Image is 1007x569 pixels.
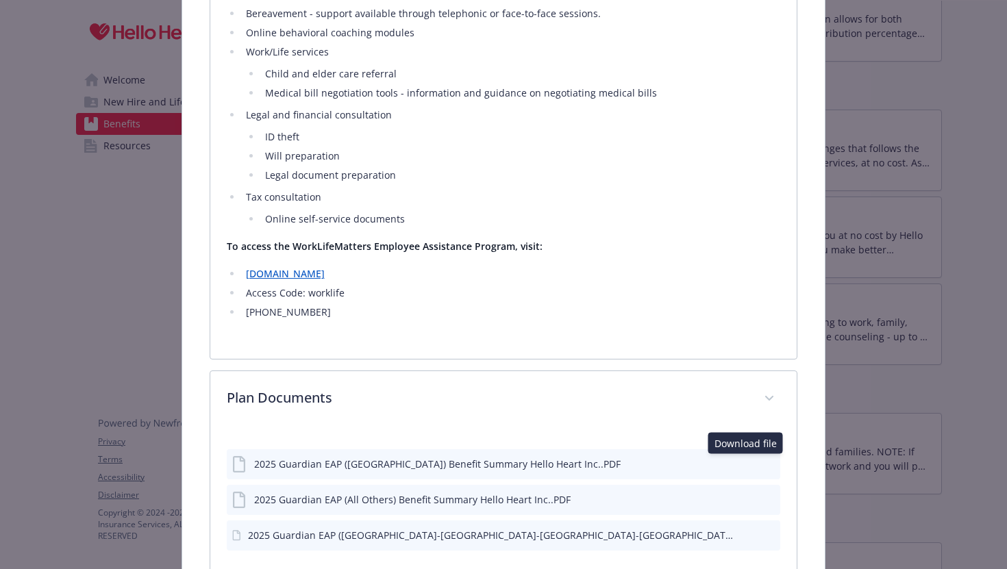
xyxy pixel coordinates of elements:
[762,457,775,471] button: preview file
[741,457,751,471] button: download file
[246,267,325,280] a: [DOMAIN_NAME]
[261,129,781,145] li: ID theft
[254,492,571,507] div: 2025 Guardian EAP (All Others) Benefit Summary Hello Heart Inc..PDF
[242,304,781,320] li: [PHONE_NUMBER]
[762,528,775,542] button: preview file
[261,148,781,164] li: Will preparation
[227,388,748,408] p: Plan Documents
[242,107,781,184] li: Legal and financial consultation
[261,66,781,82] li: Child and elder care referral
[242,189,781,227] li: Tax consultation
[261,85,781,101] li: Medical bill negotiation tools - information and guidance on negotiating medical bills
[227,240,543,253] strong: To access the WorkLifeMatters Employee Assistance Program, visit:
[762,492,775,507] button: preview file
[242,25,781,41] li: Online behavioral coaching modules
[708,433,783,454] div: Download file
[242,5,781,22] li: Bereavement - support available through telephonic or face-to-face sessions.
[242,285,781,301] li: Access Code: worklife
[261,167,781,184] li: Legal document preparation
[261,211,781,227] li: Online self-service documents
[741,492,751,507] button: download file
[210,371,797,427] div: Plan Documents
[254,457,621,471] div: 2025 Guardian EAP ([GEOGRAPHIC_DATA]) Benefit Summary Hello Heart Inc..PDF
[248,528,735,542] div: 2025 Guardian EAP ([GEOGRAPHIC_DATA]-[GEOGRAPHIC_DATA]-[GEOGRAPHIC_DATA]-[GEOGRAPHIC_DATA]-[GEOGR...
[242,44,781,101] li: Work/Life services
[741,528,751,542] button: download file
